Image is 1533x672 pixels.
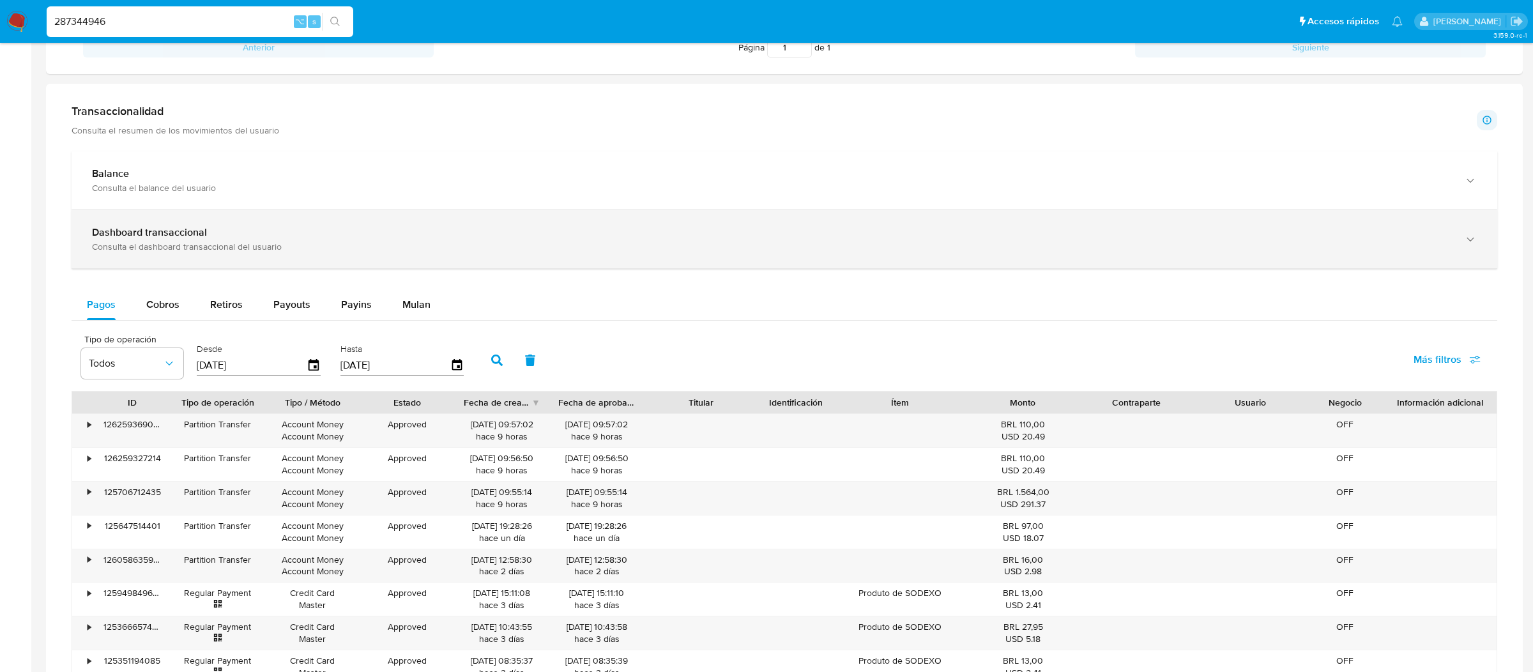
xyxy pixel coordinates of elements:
button: Siguiente [1135,37,1486,57]
a: Salir [1510,15,1523,28]
button: search-icon [322,13,348,31]
span: s [312,15,316,27]
input: Buscar usuario o caso... [47,13,353,30]
a: Notificaciones [1392,16,1403,27]
span: ⌥ [295,15,305,27]
span: Página de [738,37,830,57]
button: Anterior [83,37,434,57]
span: 1 [827,41,830,54]
p: eric.malcangi@mercadolibre.com [1433,15,1506,27]
span: Accesos rápidos [1308,15,1379,28]
span: 3.159.0-rc-1 [1493,30,1527,40]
